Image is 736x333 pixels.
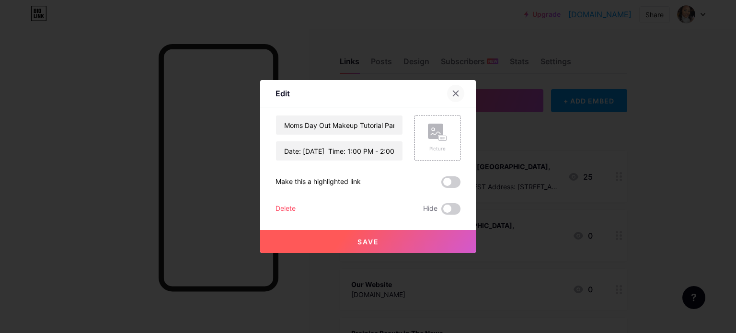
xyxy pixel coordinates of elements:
div: Delete [276,203,296,215]
input: URL [276,141,402,161]
div: Edit [276,88,290,99]
span: Save [357,238,379,246]
div: Picture [428,145,447,152]
div: Make this a highlighted link [276,176,361,188]
span: Hide [423,203,437,215]
input: Title [276,115,402,135]
button: Save [260,230,476,253]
